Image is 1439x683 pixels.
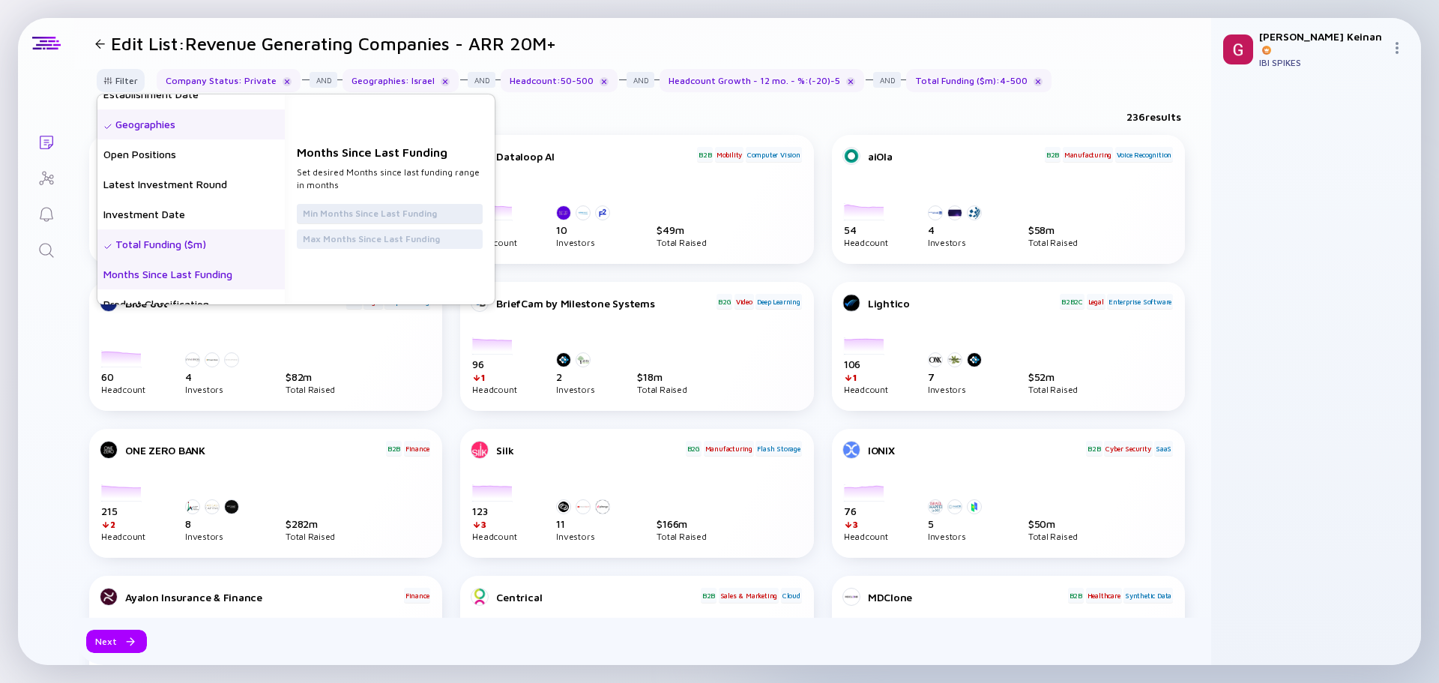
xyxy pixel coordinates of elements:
[660,69,864,92] div: Headcount Growth - 12 mo. - % : ( -20 ) - 5
[657,517,706,530] div: $ 166m
[1068,588,1084,603] div: B2B
[1028,517,1078,530] div: $ 50m
[556,517,615,530] div: 11
[715,147,743,162] div: Mobility
[185,370,244,383] div: 4
[1086,441,1102,456] div: B2B
[404,441,431,456] div: Finance
[928,370,986,383] div: 7
[125,591,402,604] div: Ayalon Insurance & Finance
[386,441,402,456] div: B2B
[94,69,147,92] div: Filter
[1063,147,1113,162] div: Manufacturing
[501,69,618,92] div: Headcount : 50 - 500
[1107,294,1173,309] div: Enterprise Software
[717,294,732,309] div: B2G
[103,242,112,251] img: Selected
[1154,441,1173,456] div: SaaS
[343,69,459,92] div: Geographies : Israel
[1087,294,1105,309] div: Legal
[701,588,717,603] div: B2B
[303,232,477,247] input: Max Months Since Last Funding
[97,69,145,92] button: Filter
[97,79,285,109] div: Establishment Date
[1223,34,1253,64] img: Gil Profile Picture
[97,169,285,199] div: Latest Investment Round
[1123,588,1173,603] div: Synthetic Data
[286,370,335,383] div: $ 82m
[496,444,684,457] div: Silk
[297,144,483,160] div: Months Since Last Funding
[697,147,713,162] div: B2B
[1028,239,1078,246] div: Total Raised
[185,386,244,393] div: Investors
[86,630,147,653] button: Next
[657,239,706,246] div: Total Raised
[556,533,615,540] div: Investors
[97,139,285,169] div: Open Positions
[103,122,112,131] img: Selected
[928,517,986,530] div: 5
[496,297,715,310] div: BriefCam by Milestone Systems
[496,150,696,163] div: Dataloop AI
[18,159,74,195] a: Investor Map
[1259,57,1385,68] div: IBI SPIKES
[18,195,74,231] a: Reminders
[303,206,477,221] input: Min Months Since Last Funding
[185,517,244,530] div: 8
[928,533,986,540] div: Investors
[868,444,1085,457] div: IONIX
[97,259,285,289] div: Months Since Last Funding
[657,223,706,236] div: $ 49m
[1028,533,1078,540] div: Total Raised
[781,588,802,603] div: Cloud
[1028,386,1078,393] div: Total Raised
[556,386,595,393] div: Investors
[97,199,285,229] div: Investment Date
[1104,441,1152,456] div: Cyber Security
[297,166,483,192] div: Set desired Months since last funding range in months
[755,294,801,309] div: Deep Learning
[1126,110,1181,123] div: 236 results
[286,533,335,540] div: Total Raised
[906,69,1052,92] div: Total Funding ($m) : 4 - 500
[286,517,335,530] div: $ 282m
[125,444,384,457] div: ONE ZERO BANK
[18,123,74,159] a: Lists
[928,239,986,246] div: Investors
[1259,30,1385,55] div: [PERSON_NAME] Keinan
[556,370,595,383] div: 2
[556,239,615,246] div: Investors
[686,441,702,456] div: B2G
[637,370,687,383] div: $ 18m
[18,231,74,267] a: Search
[157,69,301,92] div: Company Status : Private
[734,294,754,309] div: Video
[1060,294,1084,309] div: B2B2C
[704,441,754,456] div: Manufacturing
[1028,370,1078,383] div: $ 52m
[928,223,986,236] div: 4
[868,297,1058,310] div: Lightico
[1391,42,1403,54] img: Menu
[97,109,285,139] div: Geographies
[637,386,687,393] div: Total Raised
[755,441,801,456] div: Flash Storage
[1045,147,1061,162] div: B2B
[496,591,699,604] div: Centrical
[556,223,615,236] div: 10
[97,289,285,319] div: Product Classification
[111,33,556,54] h1: Edit List: Revenue Generating Companies - ARR 20M+
[868,150,1043,163] div: aiOla
[1115,147,1174,162] div: Voice Recognition
[1028,223,1078,236] div: $ 58m
[1086,588,1122,603] div: Healthcare
[719,588,779,603] div: Sales & Marketing
[286,386,335,393] div: Total Raised
[746,147,802,162] div: Computer Vision
[404,588,431,603] div: Finance
[928,386,986,393] div: Investors
[185,533,244,540] div: Investors
[97,229,285,259] div: Total Funding ($m)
